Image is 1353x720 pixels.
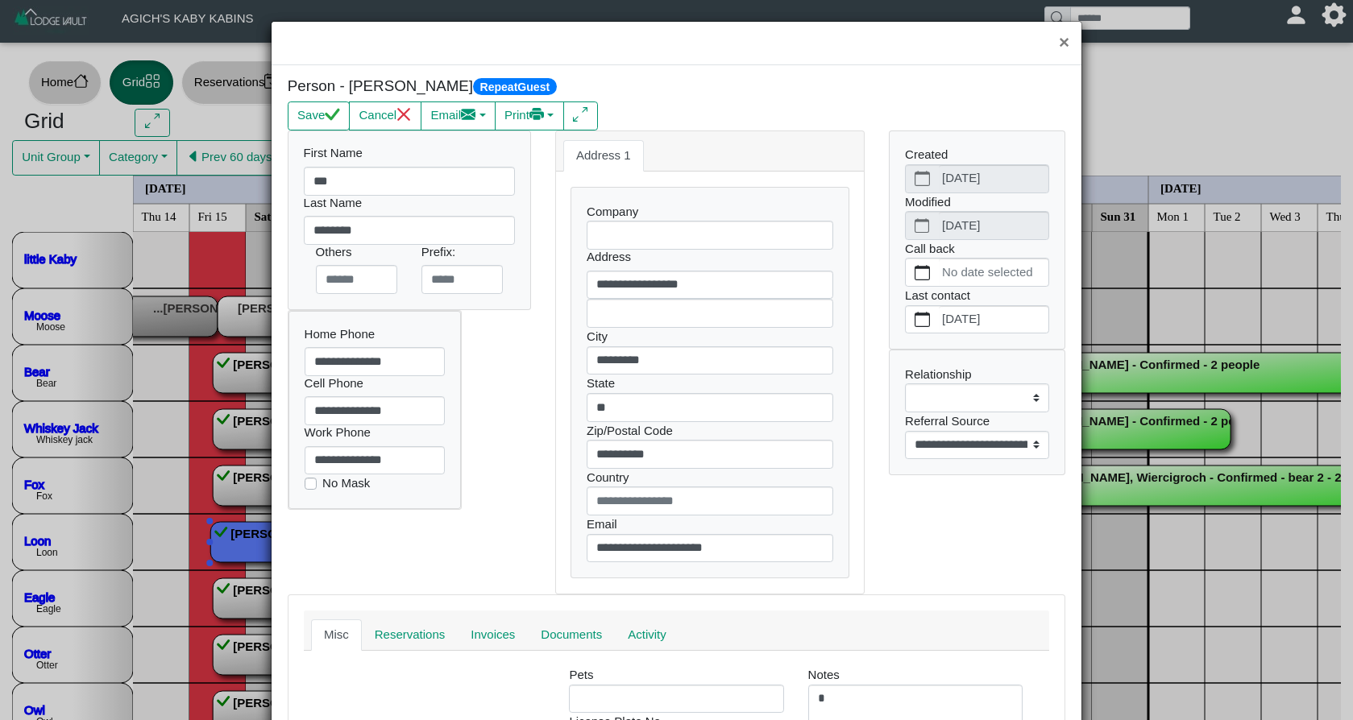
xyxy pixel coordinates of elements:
[458,619,528,652] a: Invoices
[915,312,930,327] svg: calendar
[587,250,833,264] h6: Address
[288,77,665,96] h5: Person - [PERSON_NAME]
[573,107,588,122] svg: arrows angle expand
[529,107,545,122] svg: printer fill
[563,140,644,172] a: Address 1
[1047,22,1081,64] button: Close
[305,327,446,341] h6: Home Phone
[563,101,598,130] button: arrows angle expand
[305,425,446,440] h6: Work Phone
[495,101,564,130] button: Printprinter fill
[305,376,446,391] h6: Cell Phone
[906,259,939,286] button: calendar
[915,265,930,280] svg: calendar
[890,131,1065,350] div: Created Modified Call back Last contact
[421,245,503,259] h6: Prefix:
[571,188,848,577] div: Company City State Zip/Postal Code Country Email
[528,619,615,652] a: Documents
[890,350,1065,474] div: Relationship Referral Source
[461,107,476,122] svg: envelope fill
[304,146,515,160] h6: First Name
[362,619,459,652] a: Reservations
[288,101,350,130] button: Savecheck
[311,619,362,652] a: Misc
[473,78,557,95] span: RepeatGuest
[615,619,679,652] a: Activity
[939,306,1048,333] label: [DATE]
[569,666,783,713] div: Pets
[939,259,1048,286] label: No date selected
[316,245,397,259] h6: Others
[906,306,939,333] button: calendar
[322,474,370,493] label: No Mask
[396,107,412,122] svg: x
[349,101,421,130] button: Cancelx
[325,107,340,122] svg: check
[304,196,515,210] h6: Last Name
[421,101,496,130] button: Emailenvelope fill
